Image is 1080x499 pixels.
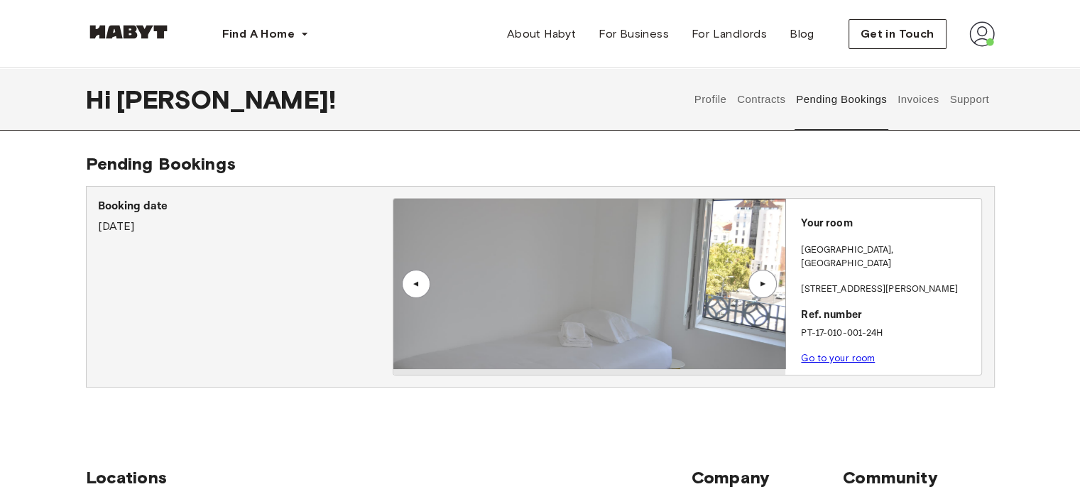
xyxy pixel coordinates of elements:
[599,26,669,43] span: For Business
[689,68,994,131] div: user profile tabs
[849,19,947,49] button: Get in Touch
[801,307,976,324] p: Ref. number
[801,327,976,341] p: PT-17-010-001-24H
[969,21,995,47] img: avatar
[948,68,991,131] button: Support
[98,198,393,215] p: Booking date
[801,216,976,232] p: Your room
[895,68,940,131] button: Invoices
[692,68,729,131] button: Profile
[507,26,576,43] span: About Habyt
[801,353,875,363] a: Go to your room
[222,26,295,43] span: Find A Home
[795,68,889,131] button: Pending Bookings
[692,26,767,43] span: For Landlords
[409,280,423,288] div: ▲
[843,467,994,488] span: Community
[98,198,393,235] div: [DATE]
[86,25,171,39] img: Habyt
[116,84,336,114] span: [PERSON_NAME] !
[86,84,116,114] span: Hi
[211,20,320,48] button: Find A Home
[790,26,814,43] span: Blog
[801,243,976,271] p: [GEOGRAPHIC_DATA] , [GEOGRAPHIC_DATA]
[736,68,787,131] button: Contracts
[778,20,826,48] a: Blog
[692,467,843,488] span: Company
[496,20,587,48] a: About Habyt
[680,20,778,48] a: For Landlords
[393,199,785,369] img: Image of the room
[756,280,770,288] div: ▲
[587,20,680,48] a: For Business
[86,153,236,174] span: Pending Bookings
[861,26,934,43] span: Get in Touch
[801,283,976,297] p: [STREET_ADDRESS][PERSON_NAME]
[86,467,692,488] span: Locations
